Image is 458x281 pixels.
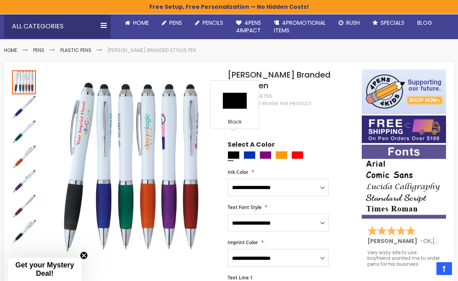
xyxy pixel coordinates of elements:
[366,14,411,32] a: Specials
[12,193,37,218] div: Ion White Branded Stylus Pen
[12,169,37,193] div: Ion White Branded Stylus Pen
[12,120,36,144] img: Ion White Branded Stylus Pen
[119,14,155,32] a: Home
[133,19,149,27] span: Home
[12,194,36,218] img: Ion White Branded Stylus Pen
[15,261,74,277] span: Get your Mystery Deal!
[4,47,17,54] a: Home
[155,14,188,32] a: Pens
[367,237,420,245] span: [PERSON_NAME]
[423,237,431,245] span: OK
[276,151,287,159] div: Orange
[291,151,303,159] div: Red
[12,144,37,169] div: Ion White Branded Stylus Pen
[260,151,272,159] div: Purple
[367,250,440,267] div: Very easy site to use boyfriend wanted me to order pens for his business
[228,169,248,175] span: Ink Color
[411,14,438,32] a: Blog
[230,14,268,39] a: 4Pens4impact
[346,19,360,27] span: Rush
[213,119,257,127] div: Black
[60,47,91,54] a: Plastic Pens
[228,274,253,281] span: Text Line 1
[12,145,36,169] img: Ion White Branded Stylus Pen
[12,94,37,119] div: Ion White Branded Stylus Pen
[332,14,366,32] a: Rush
[12,218,36,243] div: Ion White Branded Stylus Pen
[417,19,432,27] span: Blog
[12,219,36,243] img: Ion White Branded Stylus Pen
[362,145,446,219] img: font-personalization-examples
[107,47,196,54] li: [PERSON_NAME] Branded Stylus Pen
[244,151,256,159] div: Blue
[381,19,404,27] span: Specials
[12,95,36,119] img: Ion White Branded Stylus Pen
[228,204,262,211] span: Text Font Style
[8,258,81,281] div: Get your Mystery Deal!Close teaser
[268,14,332,39] a: 4PROMOTIONALITEMS
[392,259,458,281] iframe: Google Customer Reviews
[33,47,44,54] a: Pens
[274,19,326,34] span: 4PROMOTIONAL ITEMS
[362,116,446,143] img: Free shipping on orders over $199
[45,81,217,253] img: Ion White Branded Stylus Pen
[12,169,36,193] img: Ion White Branded Stylus Pen
[4,14,111,38] div: All Categories
[202,19,223,27] span: Pencils
[228,69,331,91] span: [PERSON_NAME] Branded Stylus Pen
[228,101,311,107] a: Be the first to review this product
[12,70,37,94] div: Ion White Branded Stylus Pen
[228,151,240,159] div: Black
[228,140,275,151] span: Select A Color
[80,251,88,259] button: Close teaser
[12,119,37,144] div: Ion White Branded Stylus Pen
[169,19,182,27] span: Pens
[236,19,261,34] span: 4Pens 4impact
[228,239,258,246] span: Imprint Color
[188,14,230,32] a: Pencils
[362,70,446,114] img: 4pens 4 kids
